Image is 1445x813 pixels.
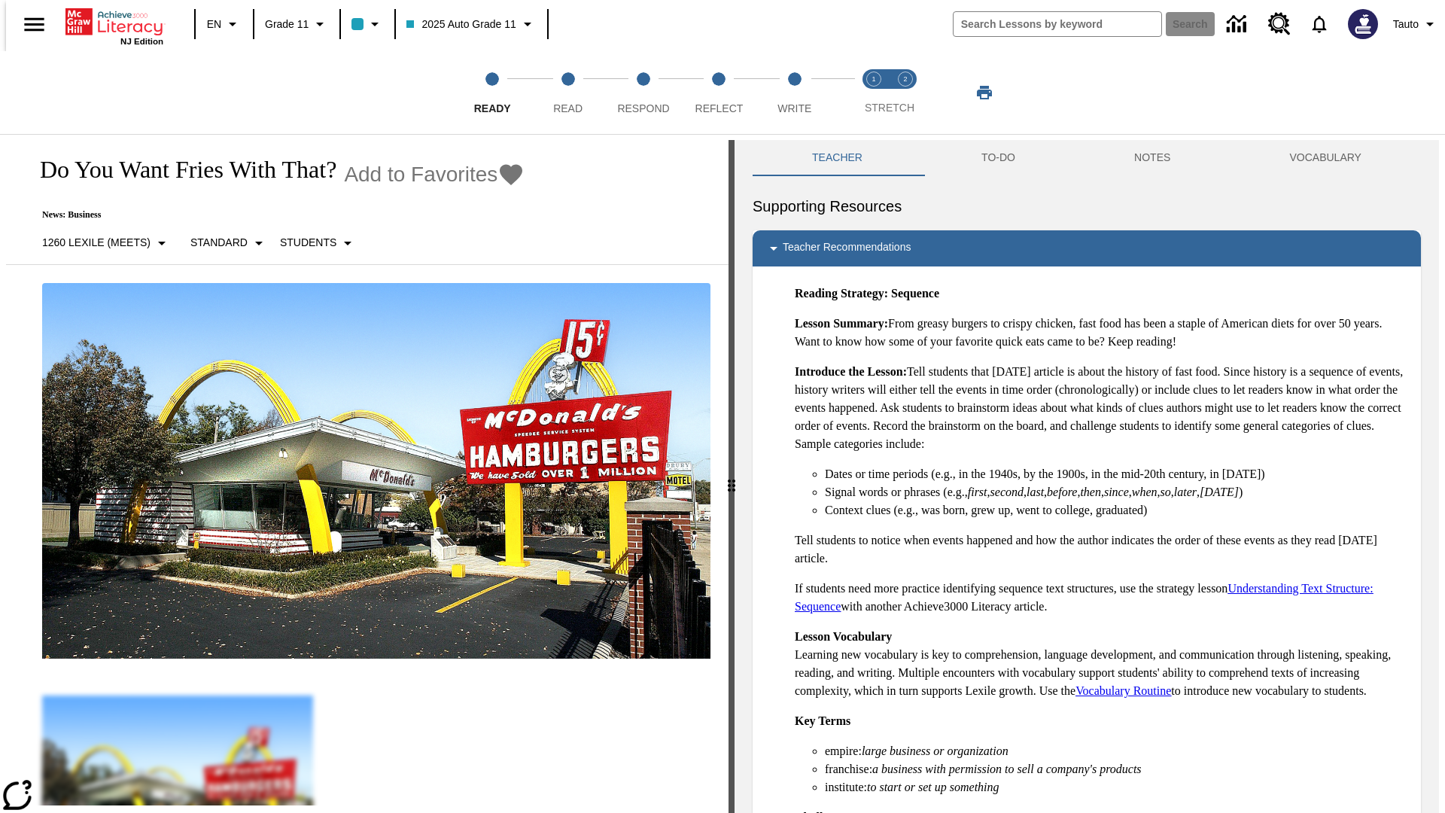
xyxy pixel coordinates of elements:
em: first [968,486,987,498]
button: Class color is light blue. Change class color [345,11,390,38]
button: Language: EN, Select a language [200,11,248,38]
em: a business with permission to sell a company's products [872,763,1142,775]
li: Dates or time periods (e.g., in the 1940s, by the 1900s, in the mid-20th century, in [DATE]) [825,465,1409,483]
span: Respond [617,102,669,114]
div: activity [735,140,1439,813]
button: Ready step 1 of 5 [449,51,536,134]
a: Data Center [1218,4,1259,45]
input: search field [954,12,1161,36]
strong: Lesson Summary: [795,317,888,330]
p: Teacher Recommendations [783,239,911,257]
button: Respond step 3 of 5 [600,51,687,134]
p: Students [280,235,336,251]
span: Ready [474,102,511,114]
button: Class: 2025 Auto Grade 11, Select your class [400,11,542,38]
button: Select Student [274,230,363,257]
button: Add to Favorites - Do You Want Fries With That? [344,161,525,187]
em: when [1132,486,1158,498]
button: Open side menu [12,2,56,47]
button: Stretch Respond step 2 of 2 [884,51,927,134]
a: Understanding Text Structure: Sequence [795,582,1374,613]
button: Select a new avatar [1339,5,1387,44]
em: last [1027,486,1044,498]
text: 2 [903,75,907,83]
span: Tauto [1393,17,1419,32]
div: reading [6,140,729,805]
span: Write [777,102,811,114]
h1: Do You Want Fries With That? [24,156,336,184]
span: STRETCH [865,102,914,114]
img: Avatar [1348,9,1378,39]
em: to start or set up something [867,781,999,793]
text: 1 [872,75,875,83]
strong: Key Terms [795,714,850,727]
p: Tell students to notice when events happened and how the author indicates the order of these even... [795,531,1409,568]
p: Standard [190,235,248,251]
em: before [1047,486,1077,498]
strong: Sequence [891,287,939,300]
li: Context clues (e.g., was born, grew up, went to college, graduated) [825,501,1409,519]
p: News: Business [24,209,525,221]
span: Read [553,102,583,114]
p: Learning new vocabulary is key to comprehension, language development, and communication through ... [795,628,1409,700]
a: Vocabulary Routine [1075,684,1171,697]
em: then [1080,486,1101,498]
em: so [1161,486,1171,498]
a: Resource Center, Will open in new tab [1259,4,1300,44]
button: Teacher [753,140,922,176]
button: VOCABULARY [1230,140,1421,176]
button: Read step 2 of 5 [524,51,611,134]
h6: Supporting Resources [753,194,1421,218]
button: Profile/Settings [1387,11,1445,38]
span: EN [207,17,221,32]
li: franchise: [825,760,1409,778]
strong: Lesson Vocabulary [795,630,892,643]
button: Select Lexile, 1260 Lexile (Meets) [36,230,177,257]
p: 1260 Lexile (Meets) [42,235,151,251]
button: Scaffolds, Standard [184,230,274,257]
div: Press Enter or Spacebar and then press right and left arrow keys to move the slider [729,140,735,813]
em: large business or organization [862,744,1008,757]
em: [DATE] [1200,486,1239,498]
button: Reflect step 4 of 5 [675,51,762,134]
li: institute: [825,778,1409,796]
div: Instructional Panel Tabs [753,140,1421,176]
li: empire: [825,742,1409,760]
em: second [990,486,1024,498]
strong: Introduce the Lesson: [795,365,907,378]
span: Reflect [695,102,744,114]
p: If students need more practice identifying sequence text structures, use the strategy lesson with... [795,580,1409,616]
span: 2025 Auto Grade 11 [406,17,516,32]
button: Grade: Grade 11, Select a grade [259,11,335,38]
button: Write step 5 of 5 [751,51,838,134]
span: NJ Edition [120,37,163,46]
strong: Reading Strategy: [795,287,888,300]
img: One of the first McDonald's stores, with the iconic red sign and golden arches. [42,283,710,659]
span: Add to Favorites [344,163,497,187]
button: NOTES [1075,140,1230,176]
em: since [1104,486,1129,498]
p: From greasy burgers to crispy chicken, fast food has been a staple of American diets for over 50 ... [795,315,1409,351]
div: Home [65,5,163,46]
li: Signal words or phrases (e.g., , , , , , , , , , ) [825,483,1409,501]
em: later [1174,486,1197,498]
button: Print [960,79,1008,106]
p: Tell students that [DATE] article is about the history of fast food. Since history is a sequence ... [795,363,1409,453]
button: Stretch Read step 1 of 2 [852,51,896,134]
span: Grade 11 [265,17,309,32]
div: Teacher Recommendations [753,230,1421,266]
button: TO-DO [922,140,1075,176]
a: Notifications [1300,5,1339,44]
